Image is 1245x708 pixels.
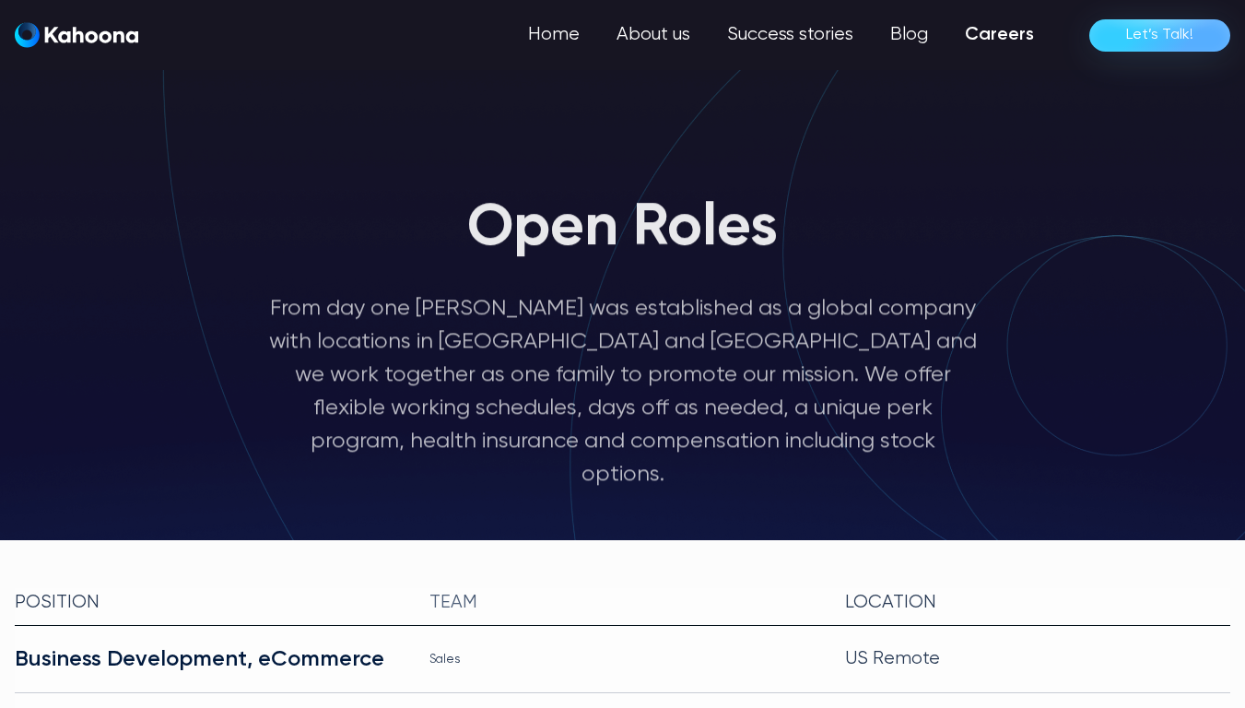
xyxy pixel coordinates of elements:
div: Sales [429,644,815,674]
a: Success stories [709,17,872,53]
a: Blog [872,17,946,53]
a: About us [598,17,709,53]
a: Business Development, eCommerceSalesUS Remote [15,626,1230,693]
p: From day one [PERSON_NAME] was established as a global company with locations in [GEOGRAPHIC_DATA... [269,292,977,491]
img: Kahoona logo white [15,22,138,48]
div: Business Development, eCommerce [15,644,400,674]
a: Let’s Talk! [1089,19,1230,52]
div: US Remote [845,644,1230,674]
div: team [429,588,815,618]
a: Careers [946,17,1052,53]
a: Home [510,17,598,53]
a: home [15,22,138,49]
div: Let’s Talk! [1126,20,1193,50]
div: Position [15,588,400,618]
h1: Open Roles [467,196,778,261]
div: Location [845,588,1230,618]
